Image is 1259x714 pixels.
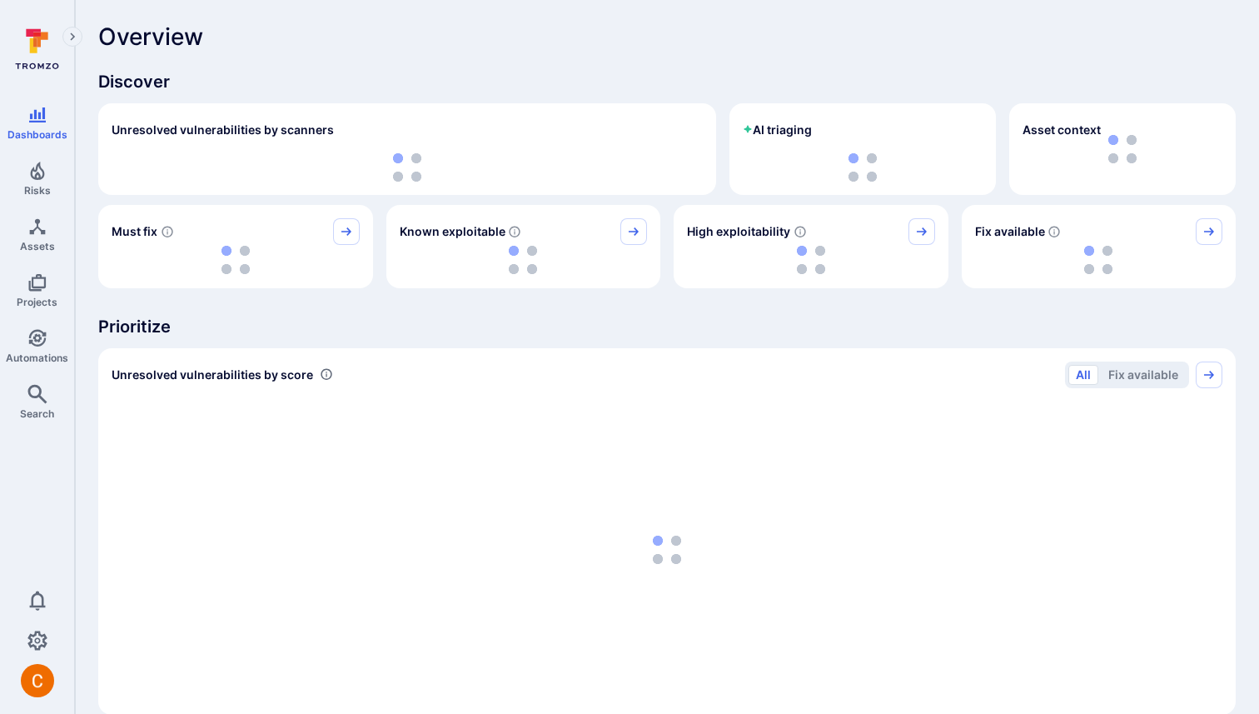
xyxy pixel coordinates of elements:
[20,240,55,252] span: Assets
[98,70,1236,93] span: Discover
[848,153,877,182] img: Loading...
[386,205,661,288] div: Known exploitable
[743,153,983,182] div: loading spinner
[674,205,948,288] div: High exploitability
[509,246,537,274] img: Loading...
[400,223,505,240] span: Known exploitable
[975,245,1223,275] div: loading spinner
[6,352,68,364] span: Automations
[687,245,935,275] div: loading spinner
[67,30,78,44] i: Expand navigation menu
[62,27,82,47] button: Expand navigation menu
[98,23,203,50] span: Overview
[112,153,703,182] div: loading spinner
[161,225,174,238] svg: Risk score >=40 , missed SLA
[24,184,51,197] span: Risks
[975,223,1045,240] span: Fix available
[1023,122,1101,138] span: Asset context
[112,367,313,383] span: Unresolved vulnerabilities by score
[21,664,54,697] img: ACg8ocJuq_DPPTkXyD9OlTnVLvDrpObecjcADscmEHLMiTyEnTELew=s96-c
[962,205,1237,288] div: Fix available
[7,128,67,141] span: Dashboards
[687,223,790,240] span: High exploitability
[1048,225,1061,238] svg: Vulnerabilities with fix available
[508,225,521,238] svg: Confirmed exploitable by KEV
[98,205,373,288] div: Must fix
[1101,365,1186,385] button: Fix available
[112,398,1222,702] div: loading spinner
[653,536,681,564] img: Loading...
[1084,246,1112,274] img: Loading...
[21,664,54,697] div: Camilo Rivera
[112,122,334,138] h2: Unresolved vulnerabilities by scanners
[794,225,807,238] svg: EPSS score ≥ 0.7
[320,366,333,383] div: Number of vulnerabilities in status 'Open' 'Triaged' and 'In process' grouped by score
[98,315,1236,338] span: Prioritize
[17,296,57,308] span: Projects
[112,245,360,275] div: loading spinner
[1068,365,1098,385] button: All
[797,246,825,274] img: Loading...
[20,407,54,420] span: Search
[743,122,812,138] h2: AI triaging
[221,246,250,274] img: Loading...
[400,245,648,275] div: loading spinner
[393,153,421,182] img: Loading...
[112,223,157,240] span: Must fix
